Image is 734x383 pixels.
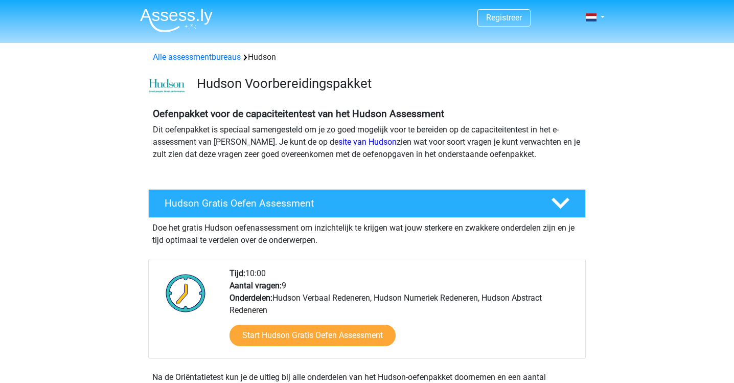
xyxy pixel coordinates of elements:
b: Onderdelen: [230,293,272,303]
a: Hudson Gratis Oefen Assessment [144,189,590,218]
b: Aantal vragen: [230,281,282,290]
a: site van Hudson [338,137,397,147]
p: Dit oefenpakket is speciaal samengesteld om je zo goed mogelijk voor te bereiden op de capaciteit... [153,124,581,161]
h4: Hudson Gratis Oefen Assessment [165,197,535,209]
div: 10:00 9 Hudson Verbaal Redeneren, Hudson Numeriek Redeneren, Hudson Abstract Redeneren [222,267,585,358]
a: Start Hudson Gratis Oefen Assessment [230,325,396,346]
img: Klok [160,267,212,319]
img: cefd0e47479f4eb8e8c001c0d358d5812e054fa8.png [149,79,185,93]
img: Assessly [140,8,213,32]
a: Registreer [486,13,522,22]
div: Hudson [149,51,585,63]
h3: Hudson Voorbereidingspakket [197,76,578,92]
a: Alle assessmentbureaus [153,52,241,62]
b: Oefenpakket voor de capaciteitentest van het Hudson Assessment [153,108,444,120]
b: Tijd: [230,268,245,278]
div: Doe het gratis Hudson oefenassessment om inzichtelijk te krijgen wat jouw sterkere en zwakkere on... [148,218,586,246]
